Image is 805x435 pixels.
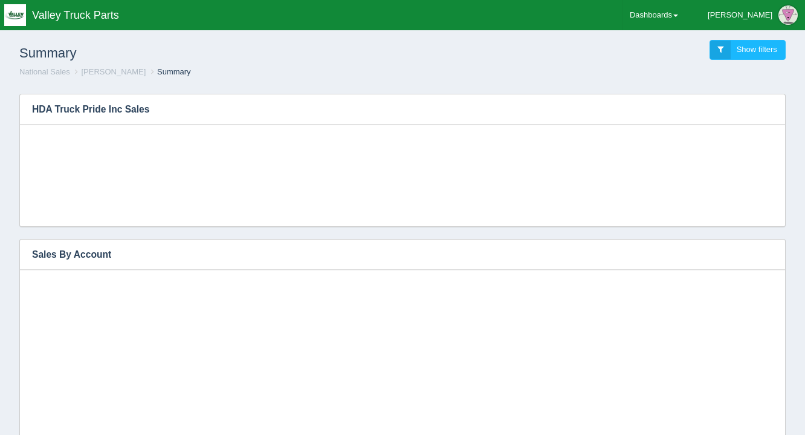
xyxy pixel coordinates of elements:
a: Show filters [710,40,786,60]
h3: HDA Truck Pride Inc Sales [20,94,767,125]
span: Show filters [737,45,777,54]
a: National Sales [19,67,70,76]
li: Summary [148,67,191,78]
img: q1blfpkbivjhsugxdrfq.png [4,4,26,26]
div: [PERSON_NAME] [708,3,772,27]
img: Profile Picture [778,5,798,25]
h3: Sales By Account [20,240,767,270]
span: Valley Truck Parts [32,9,119,21]
h1: Summary [19,40,402,67]
a: [PERSON_NAME] [81,67,146,76]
